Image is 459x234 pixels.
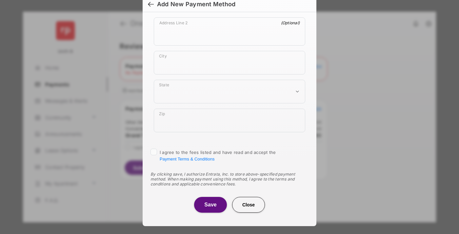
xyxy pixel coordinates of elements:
button: I agree to the fees listed and have read and accept the [160,157,214,161]
button: Close [232,197,265,213]
span: I agree to the fees listed and have read and accept the [160,150,276,161]
div: payment_method_screening[postal_addresses][administrativeArea] [154,80,305,103]
div: payment_method_screening[postal_addresses][locality] [154,51,305,74]
div: payment_method_screening[postal_addresses][postalCode] [154,109,305,132]
div: payment_method_screening[postal_addresses][addressLine2] [154,17,305,46]
div: By clicking save, I authorize Entrata, Inc. to store above-specified payment method. When making ... [150,172,309,186]
div: Add New Payment Method [157,1,235,8]
button: Save [194,197,227,213]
